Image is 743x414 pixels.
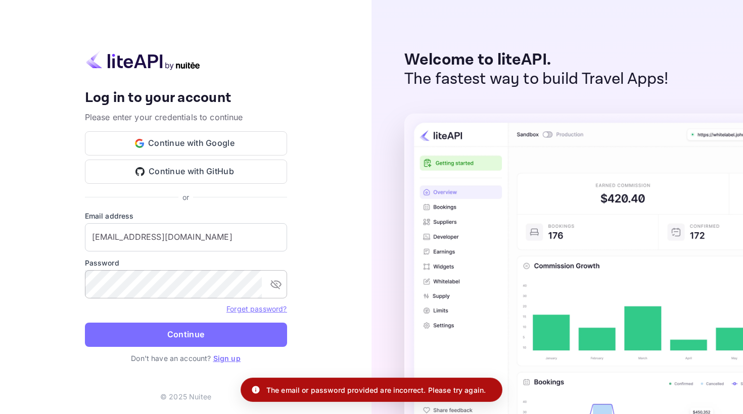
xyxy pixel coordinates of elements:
h4: Log in to your account [85,89,287,107]
input: Enter your email address [85,223,287,251]
p: or [182,192,189,202]
p: The email or password provided are incorrect. Please try again. [266,385,486,395]
a: Sign up [213,354,241,363]
img: liteapi [85,50,201,70]
a: Forget password? [226,304,287,313]
button: Continue with Google [85,131,287,156]
label: Password [85,257,287,268]
button: Continue with GitHub [85,160,287,184]
a: Forget password? [226,303,287,314]
label: Email address [85,211,287,221]
p: © 2025 Nuitee [160,391,211,402]
button: Continue [85,323,287,347]
p: Welcome to liteAPI. [404,50,669,70]
p: The fastest way to build Travel Apps! [404,70,669,89]
button: toggle password visibility [266,274,286,294]
p: Don't have an account? [85,353,287,364]
p: Please enter your credentials to continue [85,111,287,123]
